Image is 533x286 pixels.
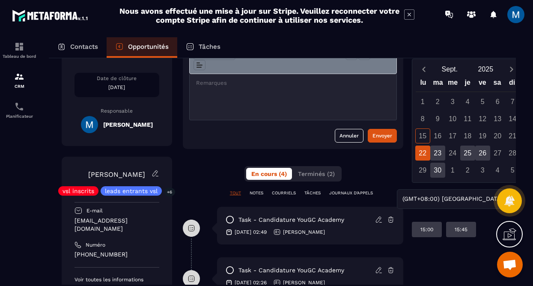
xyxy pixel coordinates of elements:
div: 21 [505,128,520,143]
p: Responsable [74,108,159,114]
div: 16 [430,128,445,143]
p: Numéro [86,241,105,248]
p: [DATE] 02:49 [235,229,267,235]
button: Next month [503,63,519,75]
p: task - Candidature YouGC Academy [238,266,344,274]
div: 2 [460,163,475,178]
h2: Nous avons effectué une mise à jour sur Stripe. Veuillez reconnecter votre compte Stripe afin de ... [119,6,400,24]
p: TÂCHES [304,190,321,196]
p: leads entrants vsl [105,188,158,194]
a: Contacts [49,37,107,58]
div: Envoyer [372,131,392,140]
p: NOTES [250,190,263,196]
div: 4 [460,94,475,109]
p: TOUT [230,190,241,196]
div: 19 [475,128,490,143]
div: Ouvrir le chat [497,252,523,277]
div: 14 [505,111,520,126]
button: Envoyer [368,129,397,143]
img: scheduler [14,101,24,112]
p: Tableau de bord [2,54,36,59]
p: JOURNAUX D'APPELS [329,190,373,196]
p: vsl inscrits [63,188,94,194]
div: 11 [460,111,475,126]
p: [PERSON_NAME] [283,279,325,286]
img: formation [14,71,24,82]
div: 3 [445,94,460,109]
p: [EMAIL_ADDRESS][DOMAIN_NAME] [74,217,159,233]
p: Contacts [70,43,98,51]
div: 5 [475,94,490,109]
a: schedulerschedulerPlanificateur [2,95,36,125]
p: Planificateur [2,114,36,119]
div: 10 [445,111,460,126]
div: 29 [415,163,430,178]
div: 6 [490,94,505,109]
div: 15 [415,128,430,143]
div: ve [475,77,490,92]
div: 18 [460,128,475,143]
div: Calendar wrapper [416,77,519,178]
p: +6 [164,188,175,197]
button: Terminés (2) [293,168,340,180]
p: 15:45 [455,226,467,233]
div: 27 [490,146,505,161]
a: formationformationTableau de bord [2,35,36,65]
div: ma [431,77,446,92]
button: Open months overlay [432,62,467,77]
p: Voir toutes les informations [74,276,159,283]
div: 3 [475,163,490,178]
div: 17 [445,128,460,143]
div: 8 [415,111,430,126]
div: Search for option [397,189,522,209]
div: 1 [445,163,460,178]
div: sa [490,77,505,92]
div: 28 [505,146,520,161]
div: lu [416,77,431,92]
div: 12 [475,111,490,126]
span: Terminés (2) [298,170,335,177]
a: Tâches [177,37,229,58]
div: me [445,77,460,92]
div: 5 [505,163,520,178]
button: En cours (4) [246,168,292,180]
p: [DATE] 02:26 [235,279,267,286]
div: 13 [490,111,505,126]
p: E-mail [86,207,103,214]
a: formationformationCRM [2,65,36,95]
p: COURRIELS [272,190,296,196]
div: 4 [490,163,505,178]
div: 22 [415,146,430,161]
p: [PERSON_NAME] [283,229,325,235]
div: di [505,77,520,92]
p: [DATE] [74,84,159,91]
span: (GMT+08:00) [GEOGRAPHIC_DATA] [400,194,504,204]
div: 20 [490,128,505,143]
div: je [460,77,475,92]
div: 25 [460,146,475,161]
p: Date de clôture [74,75,159,82]
button: Previous month [416,63,432,75]
p: task - Candidature YouGC Academy [238,216,344,224]
div: 30 [430,163,445,178]
div: 2 [430,94,445,109]
img: formation [14,42,24,52]
p: Opportunités [128,43,169,51]
img: logo [12,8,89,23]
div: 24 [445,146,460,161]
button: Annuler [335,129,363,143]
h5: [PERSON_NAME] [103,121,153,128]
a: [PERSON_NAME] [88,170,145,179]
div: Calendar days [416,94,519,178]
a: Opportunités [107,37,177,58]
div: 1 [415,94,430,109]
div: 23 [430,146,445,161]
p: Tâches [199,43,220,51]
div: 9 [430,111,445,126]
div: 7 [505,94,520,109]
span: En cours (4) [251,170,287,177]
p: 15:00 [420,226,433,233]
button: Open years overlay [467,62,503,77]
p: [PHONE_NUMBER] [74,250,159,259]
p: CRM [2,84,36,89]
